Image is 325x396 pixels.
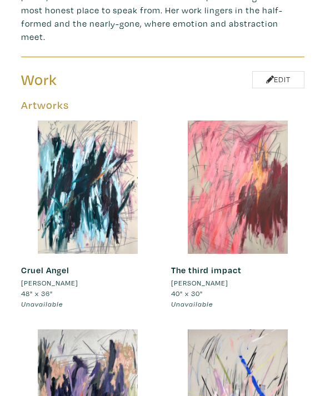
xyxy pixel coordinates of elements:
span: Unavailable [21,299,63,308]
h5: Artworks [21,98,304,112]
li: [PERSON_NAME] [21,278,78,288]
a: Edit [252,71,304,88]
h3: Work [21,71,154,89]
span: 48" x 36" [21,289,53,298]
a: Cruel Angel [21,264,69,275]
a: [PERSON_NAME] [171,278,304,288]
a: [PERSON_NAME] [21,278,154,288]
span: Unavailable [171,299,213,308]
li: [PERSON_NAME] [171,278,228,288]
a: The third impact [171,264,242,275]
span: 40" x 30" [171,289,203,298]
